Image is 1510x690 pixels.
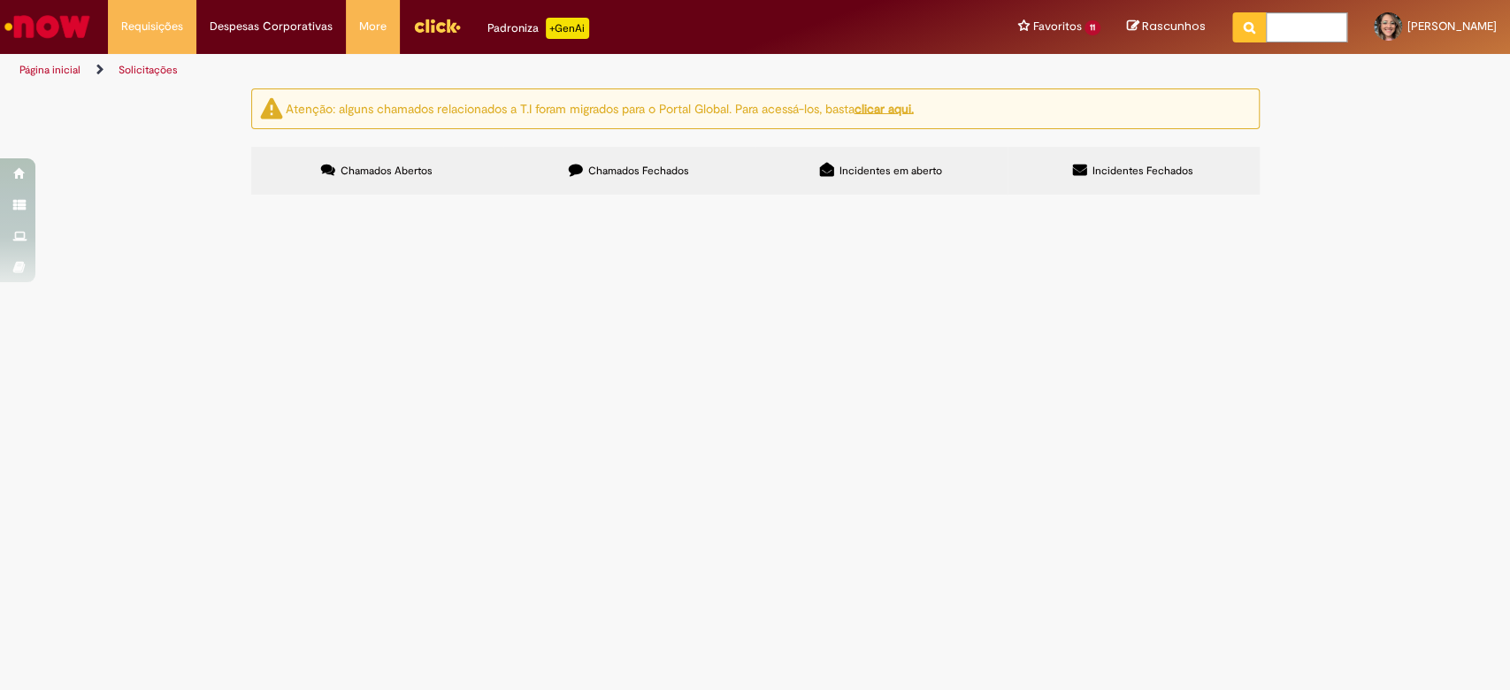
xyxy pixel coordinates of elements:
[13,54,993,87] ul: Trilhas de página
[121,18,183,35] span: Requisições
[2,9,93,44] img: ServiceNow
[119,63,178,77] a: Solicitações
[588,164,689,178] span: Chamados Fechados
[546,18,589,39] p: +GenAi
[341,164,433,178] span: Chamados Abertos
[1142,18,1206,34] span: Rascunhos
[1407,19,1497,34] span: [PERSON_NAME]
[487,18,589,39] div: Padroniza
[839,164,942,178] span: Incidentes em aberto
[286,100,914,116] ng-bind-html: Atenção: alguns chamados relacionados a T.I foram migrados para o Portal Global. Para acessá-los,...
[1085,20,1100,35] span: 11
[1092,164,1193,178] span: Incidentes Fechados
[1232,12,1267,42] button: Pesquisar
[19,63,80,77] a: Página inicial
[359,18,387,35] span: More
[855,100,914,116] a: clicar aqui.
[1127,19,1206,35] a: Rascunhos
[210,18,333,35] span: Despesas Corporativas
[1032,18,1081,35] span: Favoritos
[413,12,461,39] img: click_logo_yellow_360x200.png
